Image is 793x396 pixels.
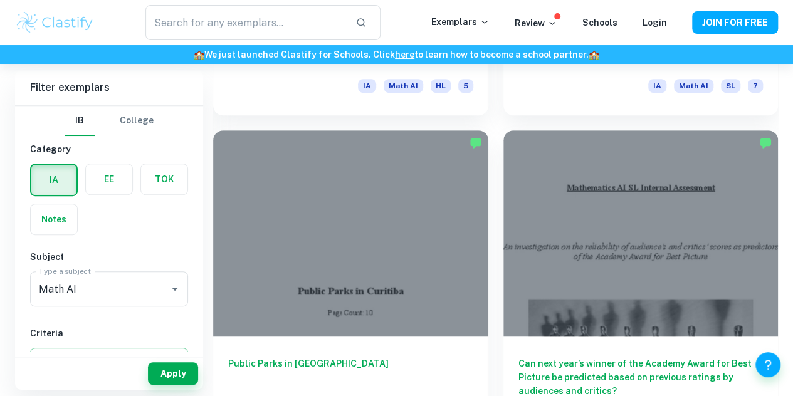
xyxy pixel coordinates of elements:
label: Type a subject [39,266,91,276]
a: Schools [582,18,617,28]
span: Math AI [674,79,713,93]
button: TOK [141,164,187,194]
button: Open [166,280,184,298]
button: IB [65,106,95,136]
img: Clastify logo [15,10,95,35]
span: 5 [458,79,473,93]
span: 🏫 [589,49,599,60]
h6: Filter exemplars [15,70,203,105]
span: 🏫 [194,49,204,60]
a: here [395,49,414,60]
img: Marked [759,137,772,149]
button: Select [30,348,188,370]
img: Marked [470,137,482,149]
p: Exemplars [431,15,490,29]
h6: Category [30,142,188,156]
span: IA [358,79,376,93]
span: SL [721,79,740,93]
h6: Criteria [30,326,188,340]
button: Apply [148,362,198,385]
h6: Subject [30,250,188,264]
button: Notes [31,204,77,234]
input: Search for any exemplars... [145,5,346,40]
button: IA [31,165,76,195]
button: EE [86,164,132,194]
span: 7 [748,79,763,93]
button: College [120,106,154,136]
span: IA [648,79,666,93]
button: Help and Feedback [755,352,780,377]
span: Math AI [384,79,423,93]
span: HL [431,79,451,93]
h6: We just launched Clastify for Schools. Click to learn how to become a school partner. [3,48,790,61]
p: Review [515,16,557,30]
div: Filter type choice [65,106,154,136]
button: JOIN FOR FREE [692,11,778,34]
a: Login [643,18,667,28]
